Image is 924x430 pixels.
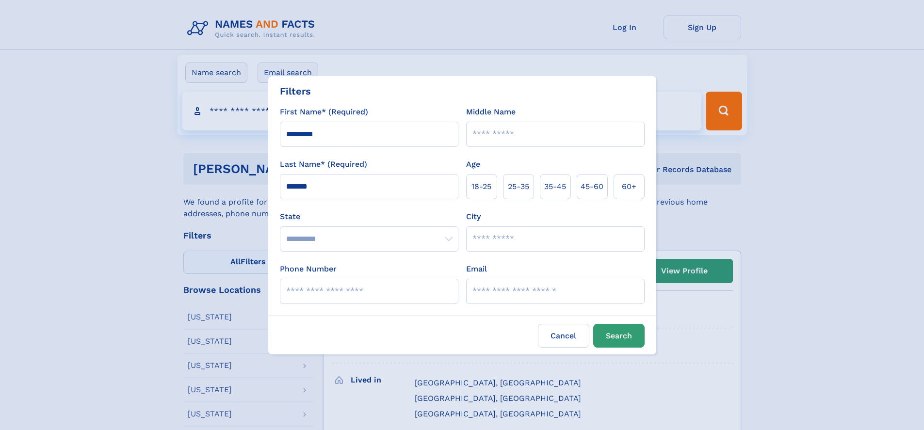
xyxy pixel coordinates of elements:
label: State [280,211,458,223]
label: Phone Number [280,263,337,275]
span: 35‑45 [544,181,566,192]
label: Email [466,263,487,275]
label: Last Name* (Required) [280,159,367,170]
label: Middle Name [466,106,516,118]
label: First Name* (Required) [280,106,368,118]
label: City [466,211,481,223]
span: 45‑60 [581,181,603,192]
button: Search [593,324,645,348]
span: 60+ [622,181,636,192]
span: 18‑25 [471,181,491,192]
span: 25‑35 [508,181,529,192]
label: Cancel [538,324,589,348]
div: Filters [280,84,311,98]
label: Age [466,159,480,170]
